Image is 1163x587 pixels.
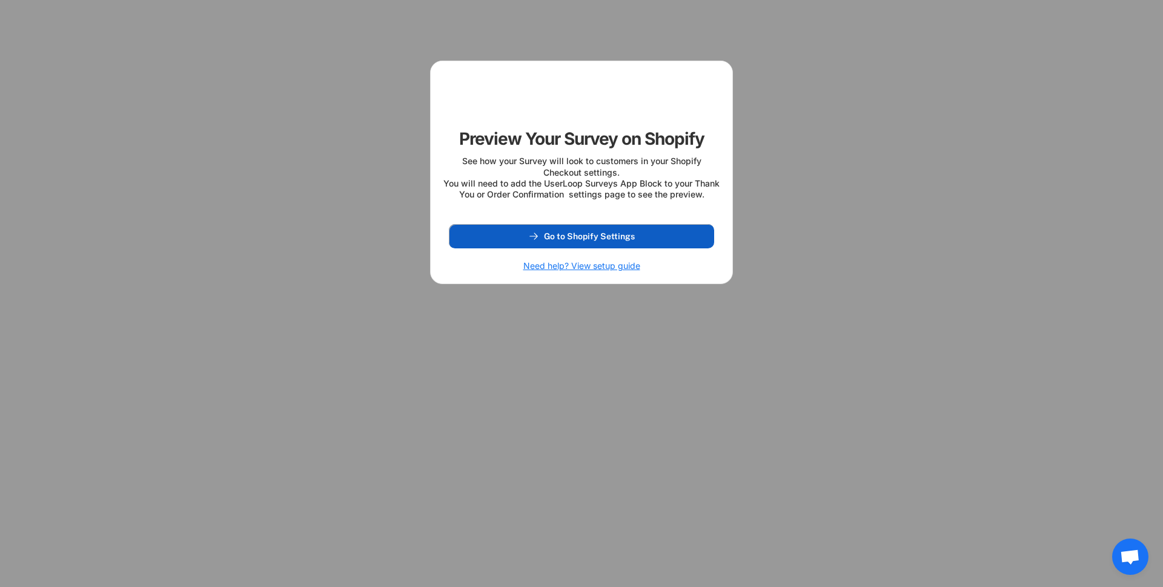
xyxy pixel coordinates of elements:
[449,224,714,248] button: Go to Shopify Settings
[523,260,640,271] h6: Need help? View setup guide
[459,128,704,150] div: Preview Your Survey on Shopify
[1112,539,1148,575] div: Open chat
[443,156,720,200] div: See how your Survey will look to customers in your Shopify Checkout settings. You will need to ad...
[544,232,635,240] span: Go to Shopify Settings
